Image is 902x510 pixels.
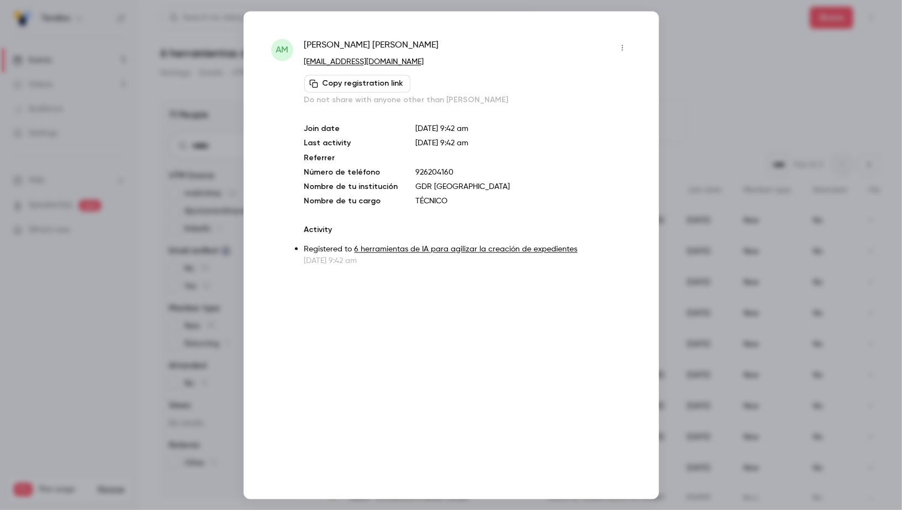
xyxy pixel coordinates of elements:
p: Registered to [304,244,631,255]
p: Join date [304,123,398,134]
span: [DATE] 9:42 am [416,139,469,147]
p: [DATE] 9:42 am [304,255,631,266]
p: Nombre de tu cargo [304,196,398,207]
p: Do not share with anyone other than [PERSON_NAME] [304,94,631,106]
p: [DATE] 9:42 am [416,123,631,134]
p: TÉCNICO [416,196,631,207]
button: Copy registration link [304,75,410,92]
p: 926204160 [416,167,631,178]
p: Número de teléfono [304,167,398,178]
p: Last activity [304,138,398,149]
a: 6 herramientas de IA para agilizar la creación de expedientes [355,245,578,253]
span: AM [276,43,288,56]
p: Referrer [304,153,398,164]
a: [EMAIL_ADDRESS][DOMAIN_NAME] [304,58,424,66]
p: GDR [GEOGRAPHIC_DATA] [416,181,631,192]
span: [PERSON_NAME] [PERSON_NAME] [304,39,439,56]
p: Nombre de tu institución [304,181,398,192]
p: Activity [304,224,631,235]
